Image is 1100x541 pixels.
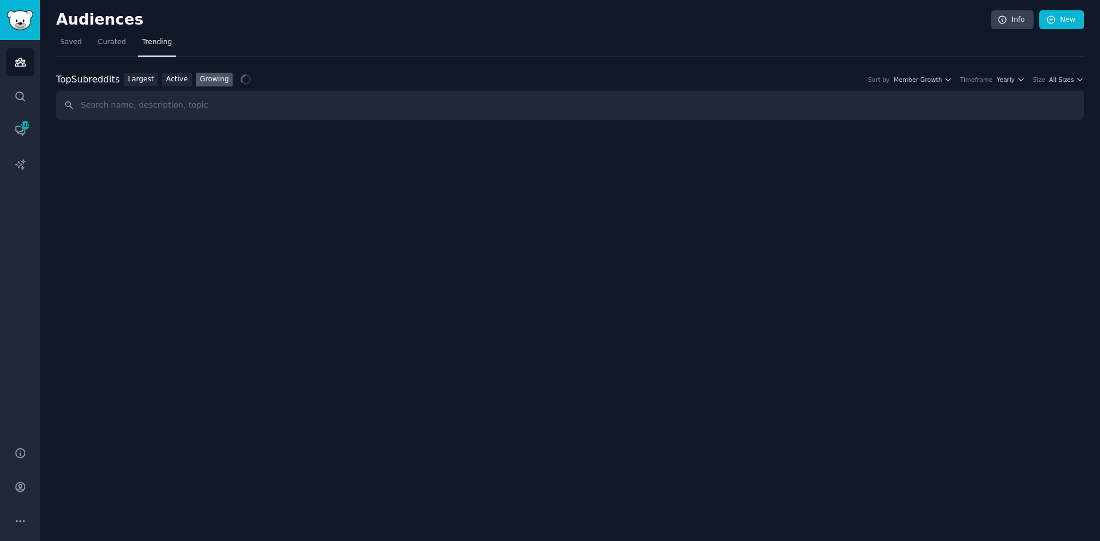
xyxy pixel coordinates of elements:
[56,11,991,29] h2: Audiences
[138,33,176,57] a: Trending
[20,121,30,129] span: 248
[894,76,952,84] button: Member Growth
[60,37,82,48] span: Saved
[1049,76,1084,84] button: All Sizes
[991,10,1034,30] a: Info
[6,116,34,144] a: 248
[162,73,192,87] a: Active
[124,73,158,87] a: Largest
[94,33,130,57] a: Curated
[1049,76,1074,84] span: All Sizes
[960,76,993,84] div: Timeframe
[98,37,126,48] span: Curated
[142,37,172,48] span: Trending
[56,33,86,57] a: Saved
[997,76,1015,84] span: Yearly
[997,76,1025,84] button: Yearly
[7,10,33,30] img: GummySearch logo
[196,73,233,87] a: Growing
[56,90,1084,120] input: Search name, description, topic
[894,76,942,84] span: Member Growth
[868,76,890,84] div: Sort by
[1033,76,1046,84] div: Size
[1039,10,1084,30] a: New
[56,73,120,87] div: Top Subreddits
